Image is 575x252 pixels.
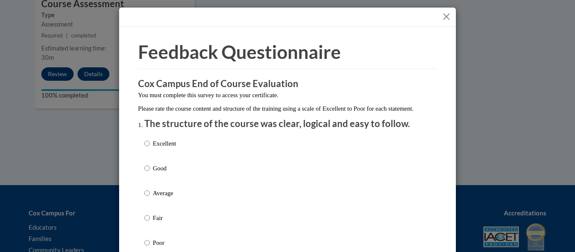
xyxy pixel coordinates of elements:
[441,11,452,22] button: Close
[153,139,176,148] p: Excellent
[144,139,150,148] input: Excellent
[138,104,437,113] p: Please rate the course content and structure of the training using a scale of Excellent to Poor f...
[138,77,437,90] h3: Cox Campus End of Course Evaluation
[144,213,150,223] input: Fair
[153,238,176,247] p: Poor
[138,90,437,100] p: You must complete this survey to access your certificate.
[144,188,150,198] input: Average
[144,238,150,247] input: Poor
[144,164,150,173] input: Good
[138,41,341,63] span: Feedback Questionnaire
[153,213,176,223] p: Fair
[153,164,176,173] p: Good
[153,188,176,198] p: Average
[144,117,431,130] p: The structure of the course was clear, logical and easy to follow.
